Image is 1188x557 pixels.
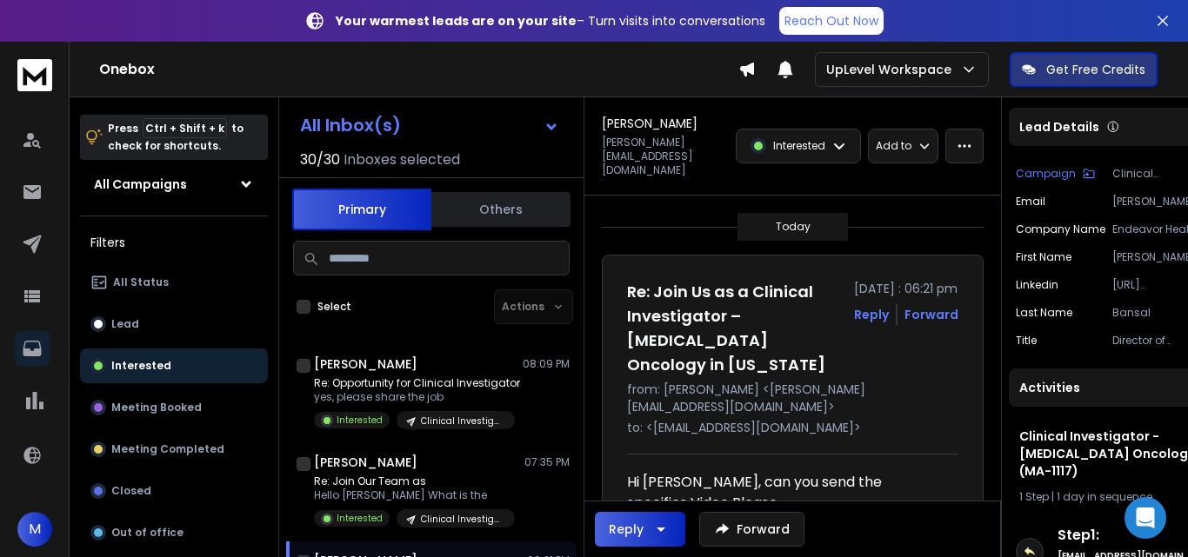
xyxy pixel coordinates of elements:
button: Forward [699,512,804,547]
p: Meeting Booked [111,401,202,414]
h1: All Inbox(s) [300,116,401,134]
p: Interested [111,359,171,373]
p: Interested [773,139,825,153]
h3: Filters [80,230,268,255]
p: 07:35 PM [524,455,570,469]
p: UpLevel Workspace [826,61,958,78]
button: Meeting Completed [80,432,268,467]
p: Closed [111,484,151,498]
p: Re: Join Our Team as [314,474,515,488]
p: Add to [876,139,911,153]
button: Others [431,190,571,229]
p: Lead [111,317,139,331]
div: Forward [904,306,958,323]
p: Out of office [111,526,184,540]
button: All Status [80,265,268,300]
p: Hello [PERSON_NAME] What is the [314,488,515,502]
button: All Inbox(s) [286,108,573,143]
button: M [17,512,52,547]
p: Clinical Investigator - [MEDICAL_DATA] Oncology (MA-1117) [421,414,504,428]
p: Today [776,220,811,234]
p: Re: Opportunity for Clinical Investigator [314,376,520,390]
p: Last Name [1016,306,1072,320]
label: Select [317,300,351,314]
p: Company Name [1016,222,1105,236]
strong: Your warmest leads are on your site [336,12,577,30]
p: title [1016,334,1037,348]
p: [PERSON_NAME][EMAIL_ADDRESS][DOMAIN_NAME] [602,136,725,177]
h1: [PERSON_NAME] [314,454,417,471]
div: Hi [PERSON_NAME], can you send the specifics Video Please [627,472,944,514]
h1: [PERSON_NAME] [602,115,697,132]
button: Get Free Credits [1010,52,1158,87]
button: Interested [80,348,268,383]
div: Reply [609,521,644,538]
span: 30 / 30 [300,149,340,170]
p: to: <[EMAIL_ADDRESS][DOMAIN_NAME]> [627,419,958,436]
button: Meeting Booked [80,390,268,425]
p: Meeting Completed [111,442,224,456]
div: Open Intercom Messenger [1125,497,1166,539]
button: Reply [595,512,685,547]
p: Interested [337,414,383,427]
button: Lead [80,307,268,341]
p: Clinical Investigator - [MEDICAL_DATA] Oncology (MA-1117) [421,513,504,526]
span: 1 Step [1019,489,1049,504]
button: Primary [292,189,431,230]
button: All Campaigns [80,167,268,202]
p: All Status [113,275,169,289]
span: Ctrl + Shift + k [143,118,227,138]
p: from: [PERSON_NAME] <[PERSON_NAME][EMAIL_ADDRESS][DOMAIN_NAME]> [627,381,958,415]
p: First Name [1016,250,1071,264]
p: Press to check for shortcuts. [108,120,244,155]
p: Reach Out Now [784,12,878,30]
h1: All Campaigns [94,176,187,193]
button: Reply [854,306,889,323]
p: Campaign [1016,167,1076,181]
button: Campaign [1016,167,1095,181]
h1: Onebox [99,59,738,80]
p: – Turn visits into conversations [336,12,765,30]
p: Lead Details [1019,118,1099,136]
h1: [PERSON_NAME] [314,355,417,373]
h3: Inboxes selected [344,149,460,170]
h1: Re: Join Us as a Clinical Investigator – [MEDICAL_DATA] Oncology in [US_STATE] [627,280,844,377]
a: Reach Out Now [779,7,884,35]
p: [DATE] : 06:21 pm [854,280,958,297]
p: Get Free Credits [1046,61,1145,78]
button: Closed [80,474,268,508]
img: logo [17,59,52,91]
p: linkedin [1016,278,1058,292]
p: Interested [337,512,383,525]
span: 1 day in sequence [1057,489,1152,504]
p: Email [1016,195,1045,209]
button: Out of office [80,515,268,550]
p: 08:09 PM [523,357,570,371]
p: yes, please share the job [314,390,520,404]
